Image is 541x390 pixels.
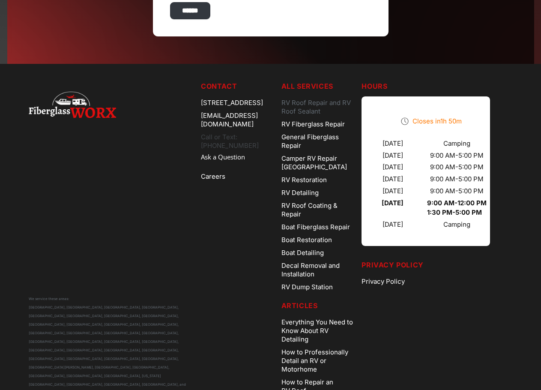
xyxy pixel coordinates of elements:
[362,275,512,288] a: Privacy Policy
[430,151,484,160] div: 9:00 AM - 5:00 PM
[281,300,355,311] h5: Articles
[281,281,355,294] a: RV Dump Station
[427,199,487,207] div: 9:00 AM - 12:00 PM
[281,152,355,174] a: Camper RV Repair [GEOGRAPHIC_DATA]
[383,187,403,195] div: [DATE]
[281,259,355,281] a: Decal Removal and Installation
[362,260,512,270] h5: Privacy Policy
[201,152,275,162] a: Ask a Question
[430,175,484,183] div: 9:00 AM - 5:00 PM
[383,175,403,183] div: [DATE]
[362,81,512,91] h5: Hours
[281,316,355,346] a: Everything You Need to Know About RV Detailing
[281,346,355,376] a: How to Professionally Detail an RV or Motorhome
[430,163,484,171] div: 9:00 AM - 5:00 PM
[281,81,355,91] h5: ALL SERVICES
[281,174,355,186] a: RV Restoration
[281,186,355,199] a: RV Detailing
[281,199,355,221] a: RV Roof Coating & Repair
[383,139,403,148] div: [DATE]
[443,139,470,148] div: Camping
[201,81,275,91] h5: Contact
[281,234,355,246] a: Boat Restoration
[440,117,462,125] time: 1h 50m
[201,131,275,152] a: Call or Text: [PHONE_NUMBER]
[281,131,355,152] a: General Fiberglass Repair
[201,109,275,131] div: [EMAIL_ADDRESS][DOMAIN_NAME]
[383,151,403,160] div: [DATE]
[201,170,275,183] a: Careers
[412,117,462,125] span: Closes in
[281,246,355,259] a: Boat Detailing
[383,220,403,229] div: [DATE]
[383,163,403,171] div: [DATE]
[201,96,275,109] div: [STREET_ADDRESS]
[281,221,355,234] a: Boat Fiberglass Repair
[443,220,470,229] div: Camping
[281,118,355,131] a: RV Fiberglass Repair
[281,96,355,118] a: RV Roof Repair and RV Roof Sealant
[382,199,404,217] div: [DATE]
[427,208,487,217] div: 1:30 PM - 5:00 PM
[430,187,484,195] div: 9:00 AM - 5:00 PM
